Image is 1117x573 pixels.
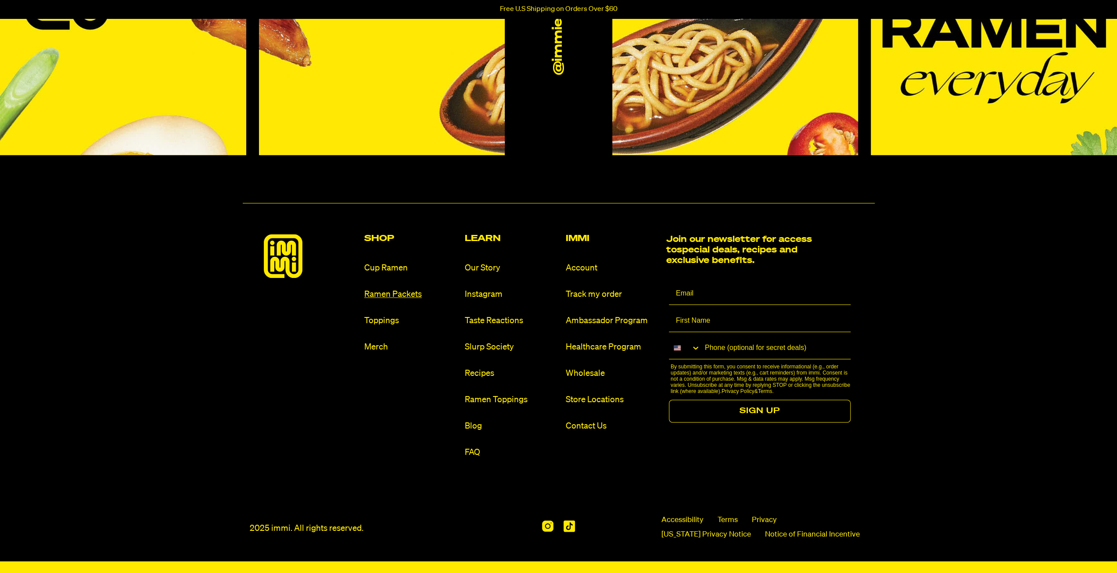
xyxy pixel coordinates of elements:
a: Merch [364,341,458,353]
span: Accessibility [661,515,704,525]
a: Toppings [364,315,458,327]
input: Phone (optional for secret deals) [700,337,851,359]
img: United States [674,344,681,351]
a: Taste Reactions [465,315,558,327]
h2: Shop [364,234,458,243]
a: Blog [465,420,558,432]
a: Terms [718,515,738,525]
a: Notice of Financial Incentive [765,529,860,540]
p: By submitting this form, you consent to receive informational (e.g., order updates) and/or market... [671,364,854,394]
a: Store Locations [565,394,659,406]
p: 2025 immi. All rights reserved. [250,522,363,534]
a: Privacy Policy [722,388,754,394]
img: Instagram [542,520,553,532]
h2: Learn [465,234,558,243]
input: First Name [669,310,851,332]
a: Healthcare Program [565,341,659,353]
a: [US_STATE] Privacy Notice [661,529,751,540]
a: Our Story [465,262,558,274]
a: FAQ [465,447,558,458]
a: Wholesale [565,368,659,379]
input: Email [669,283,851,305]
button: Search Countries [669,337,700,358]
a: Instagram [465,288,558,300]
a: Slurp Society [465,341,558,353]
a: Ambassador Program [565,315,659,327]
a: Privacy [752,515,777,525]
a: Recipes [465,368,558,379]
p: Free U.S Shipping on Orders Over $60 [500,5,618,13]
a: Ramen Packets [364,288,458,300]
img: Tiktok [564,520,575,532]
button: SIGN UP [669,400,851,422]
a: Account [565,262,659,274]
a: Ramen Toppings [465,394,558,406]
a: Terms [758,388,772,394]
a: Contact Us [565,420,659,432]
h2: Join our newsletter for access to special deals, recipes and exclusive benefits. [666,234,818,266]
img: immieats [264,234,302,278]
a: Track my order [565,288,659,300]
h2: Immi [565,234,659,243]
a: Cup Ramen [364,262,458,274]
